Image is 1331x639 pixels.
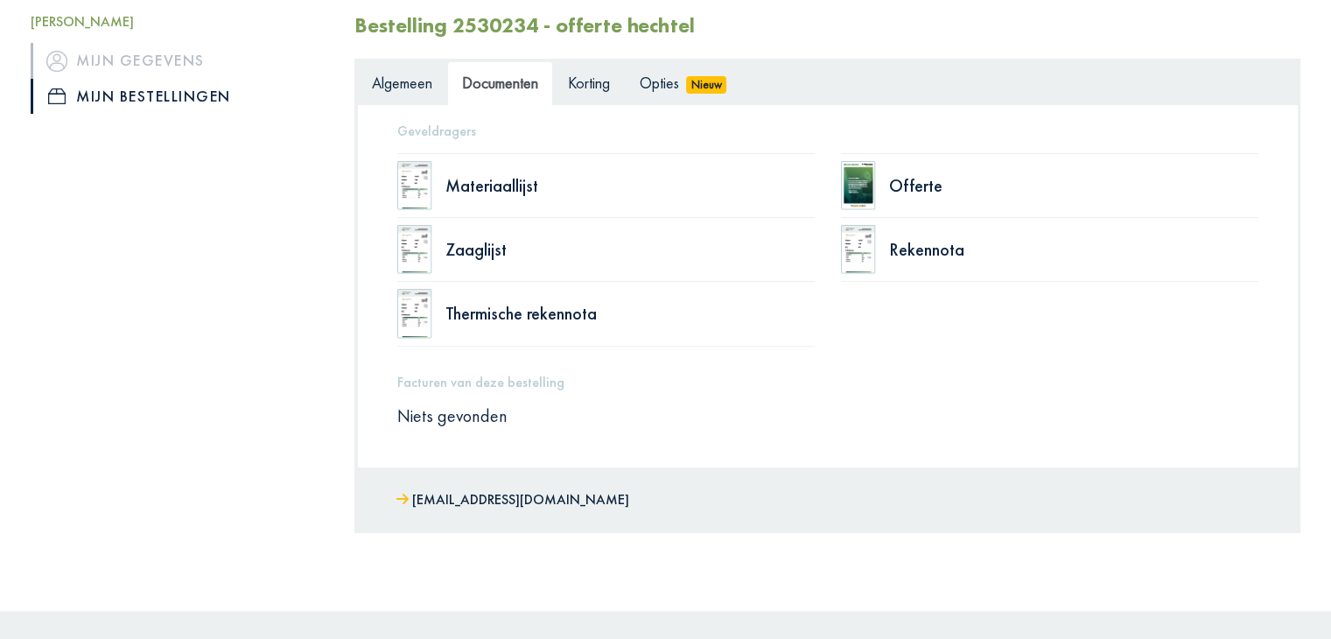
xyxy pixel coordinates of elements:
a: iconMijn gegevens [31,43,328,78]
a: iconMijn bestellingen [31,79,328,114]
span: Documenten [462,73,538,93]
h5: [PERSON_NAME] [31,13,328,30]
div: Thermische rekennota [445,305,815,322]
img: icon [48,88,66,104]
img: doc [841,225,876,274]
a: [EMAIL_ADDRESS][DOMAIN_NAME] [396,488,629,513]
div: Zaaglijst [445,241,815,258]
h5: Geveldragers [397,123,1258,139]
span: Algemeen [372,73,432,93]
img: doc [397,225,432,274]
img: icon [46,50,67,71]
span: Nieuw [686,76,726,94]
div: Materiaallijst [445,177,815,194]
h5: Facturen van deze bestelling [397,374,1258,390]
div: Rekennota [889,241,1258,258]
span: Korting [568,73,610,93]
h2: Bestelling 2530234 - offerte hechtel [354,13,695,39]
img: doc [397,161,432,210]
span: Opties [640,73,679,93]
ul: Tabs [357,61,1298,104]
img: doc [841,161,876,210]
div: Offerte [889,177,1258,194]
img: doc [397,289,432,338]
div: Niets gevonden [384,404,1271,427]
